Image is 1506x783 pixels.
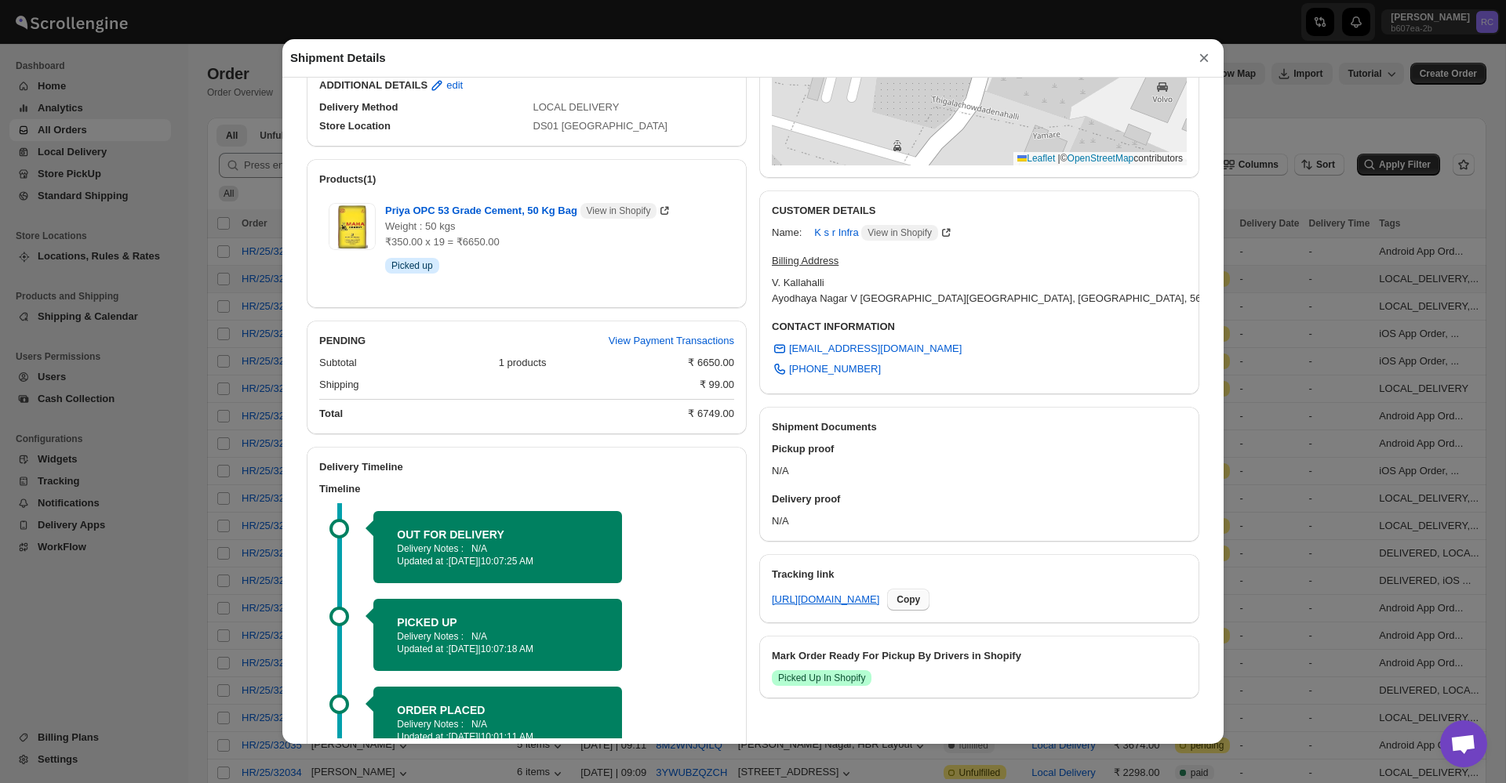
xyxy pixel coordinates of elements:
a: Priya OPC 53 Grade Cement, 50 Kg Bag View in Shopify [385,205,672,216]
a: K s r Infra View in Shopify [814,227,954,238]
a: OpenStreetMap [1068,153,1134,164]
span: View in Shopify [868,227,932,239]
h3: CONTACT INFORMATION [772,319,1187,335]
button: edit [420,73,472,98]
span: K s r Infra [814,225,938,241]
span: View in Shopify [587,205,651,217]
span: Picked up [391,259,433,272]
b: Total [319,408,343,419]
div: Name: [772,225,802,241]
div: Shipping [319,377,687,393]
p: Delivery Notes : [397,542,464,555]
div: Subtotal [319,355,486,371]
b: ADDITIONAL DETAILS [319,78,427,93]
span: View Payment Transactions [609,333,734,349]
span: ₹350.00 x 19 = ₹6650.00 [385,236,500,248]
p: N/A [471,718,487,730]
h2: PENDING [319,333,366,349]
h2: OUT FOR DELIVERY [397,527,598,542]
h3: Tracking link [772,567,1187,582]
h2: Shipment Documents [772,419,1187,435]
div: N/A [759,435,1199,485]
span: Copy [897,593,920,606]
span: [EMAIL_ADDRESS][DOMAIN_NAME] [789,341,962,357]
p: N/A [471,542,487,555]
span: [DATE] | 10:07:25 AM [449,556,533,567]
div: © contributors [1013,152,1187,165]
span: [DATE] | 10:01:11 AM [449,731,533,742]
span: DS01 [GEOGRAPHIC_DATA] [533,120,668,132]
div: ₹ 6650.00 [688,355,734,371]
span: Weight : 50 kgs [385,220,455,232]
div: 1 products [499,355,676,371]
p: Delivery Notes : [397,630,464,643]
div: V. Kallahalli Ayodhaya Nagar V [GEOGRAPHIC_DATA] [GEOGRAPHIC_DATA], [GEOGRAPHIC_DATA], 562125, [G... [772,275,1199,306]
p: Updated at : [397,555,598,567]
button: × [1192,47,1216,69]
span: [PHONE_NUMBER] [789,361,881,377]
h2: ORDER PLACED [397,702,598,718]
span: | [1058,153,1060,164]
h2: Shipment Details [290,50,386,66]
span: LOCAL DELIVERY [533,101,620,113]
h2: Products(1) [319,172,734,187]
span: Delivery Method [319,101,398,113]
p: Updated at : [397,730,598,743]
div: ₹ 6749.00 [688,406,734,422]
p: N/A [471,630,487,643]
span: Picked Up In Shopify [778,672,865,684]
a: Leaflet [1017,153,1055,164]
div: N/A [759,485,1199,542]
span: Priya OPC 53 Grade Cement, 50 Kg Bag [385,203,657,219]
h3: Timeline [319,481,734,497]
span: edit [446,78,463,93]
h2: PICKED UP [397,614,598,630]
div: Open chat [1440,720,1487,767]
h3: Pickup proof [772,441,1187,457]
h3: Delivery proof [772,491,1187,507]
button: View Payment Transactions [599,328,744,353]
span: [DATE] | 10:07:18 AM [449,643,533,654]
button: Copy [887,589,929,611]
u: Billing Address [772,255,838,266]
h3: Mark Order Ready For Pickup By Drivers in Shopify [772,648,1187,664]
span: Store Location [319,120,391,132]
p: Updated at : [397,643,598,655]
h3: CUSTOMER DETAILS [772,203,1187,219]
p: Delivery Notes : [397,718,464,730]
a: [URL][DOMAIN_NAME] [772,592,879,607]
h2: Delivery Timeline [319,459,734,475]
div: ₹ 99.00 [700,377,734,393]
a: [PHONE_NUMBER] [762,357,890,382]
a: [EMAIL_ADDRESS][DOMAIN_NAME] [762,336,971,361]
